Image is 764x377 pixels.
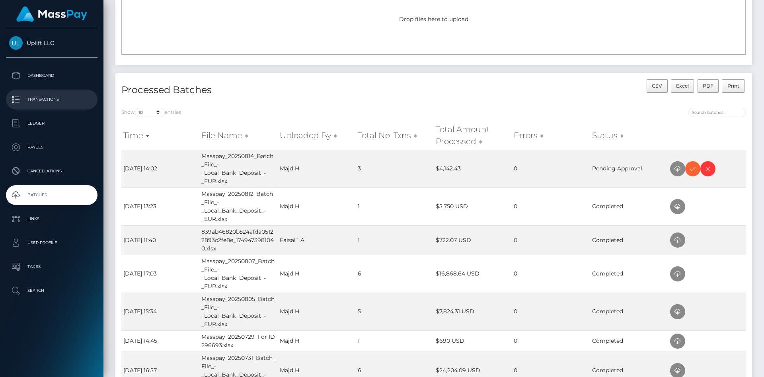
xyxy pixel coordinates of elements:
td: Masspay_20250805_Batch_File_-_Local_Bank_Deposit_-_EUR.xlsx [199,293,277,330]
th: Total Amount Processed: activate to sort column ascending [434,121,512,150]
p: Ledger [9,117,94,129]
p: Payees [9,141,94,153]
td: 0 [512,330,590,352]
td: Completed [590,293,668,330]
td: Majd H [278,150,356,188]
td: [DATE] 17:03 [121,255,199,293]
a: Search [6,281,97,301]
p: Transactions [9,94,94,105]
td: 0 [512,188,590,225]
span: PDF [703,83,713,89]
td: [DATE] 14:02 [121,150,199,188]
th: File Name: activate to sort column ascending [199,121,277,150]
td: $4,142.43 [434,150,512,188]
button: CSV [647,79,668,93]
td: [DATE] 11:40 [121,225,199,255]
button: Print [722,79,745,93]
td: Completed [590,225,668,255]
a: Taxes [6,257,97,277]
label: Show entries [121,108,181,117]
td: Pending Approval [590,150,668,188]
a: Links [6,209,97,229]
p: Search [9,285,94,297]
a: Dashboard [6,66,97,86]
p: Links [9,213,94,225]
p: Dashboard [9,70,94,82]
td: Faisal` A [278,225,356,255]
td: Majd H [278,255,356,293]
span: Uplift LLC [6,39,97,47]
td: 3 [356,150,434,188]
td: Masspay_20250814_Batch_File_-_Local_Bank_Deposit_-_EUR.xlsx [199,150,277,188]
button: PDF [698,79,719,93]
th: Uploaded By: activate to sort column ascending [278,121,356,150]
td: Completed [590,330,668,352]
td: Completed [590,255,668,293]
img: Uplift LLC [9,36,23,50]
a: Payees [6,137,97,157]
span: CSV [652,83,662,89]
td: 839ab46820b524afda05122893c2fe8e_1749473981040.xlsx [199,225,277,255]
span: Excel [676,83,689,89]
td: $5,750 USD [434,188,512,225]
td: 6 [356,255,434,293]
td: [DATE] 15:34 [121,293,199,330]
td: 0 [512,293,590,330]
td: Masspay_20250812_Batch_File_-_Local_Bank_Deposit_-_EUR.xlsx [199,188,277,225]
td: $722.07 USD [434,225,512,255]
p: User Profile [9,237,94,249]
td: 1 [356,225,434,255]
td: Majd H [278,188,356,225]
a: Batches [6,185,97,205]
p: Batches [9,189,94,201]
td: Majd H [278,330,356,352]
td: 0 [512,150,590,188]
p: Cancellations [9,165,94,177]
th: Errors: activate to sort column ascending [512,121,590,150]
a: Ledger [6,113,97,133]
input: Search batches [688,108,746,117]
th: Status: activate to sort column ascending [590,121,668,150]
a: Cancellations [6,161,97,181]
td: 0 [512,255,590,293]
h4: Processed Batches [121,83,428,97]
td: Masspay_20250729_For ID 296693.xlsx [199,330,277,352]
td: $690 USD [434,330,512,352]
a: Transactions [6,90,97,109]
th: Total No. Txns: activate to sort column ascending [356,121,434,150]
td: $16,868.64 USD [434,255,512,293]
td: 1 [356,330,434,352]
td: 0 [512,225,590,255]
td: Completed [590,188,668,225]
td: Majd H [278,293,356,330]
img: MassPay Logo [16,6,87,22]
td: Masspay_20250807_Batch_File_-_Local_Bank_Deposit_-_EUR.xlsx [199,255,277,293]
button: Excel [671,79,694,93]
select: Showentries [135,108,165,117]
span: Drop files here to upload [399,16,468,23]
a: User Profile [6,233,97,253]
td: $7,824.31 USD [434,293,512,330]
td: [DATE] 14:45 [121,330,199,352]
td: 5 [356,293,434,330]
span: Print [727,83,739,89]
p: Taxes [9,261,94,273]
th: Time: activate to sort column ascending [121,121,199,150]
td: 1 [356,188,434,225]
td: [DATE] 13:23 [121,188,199,225]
